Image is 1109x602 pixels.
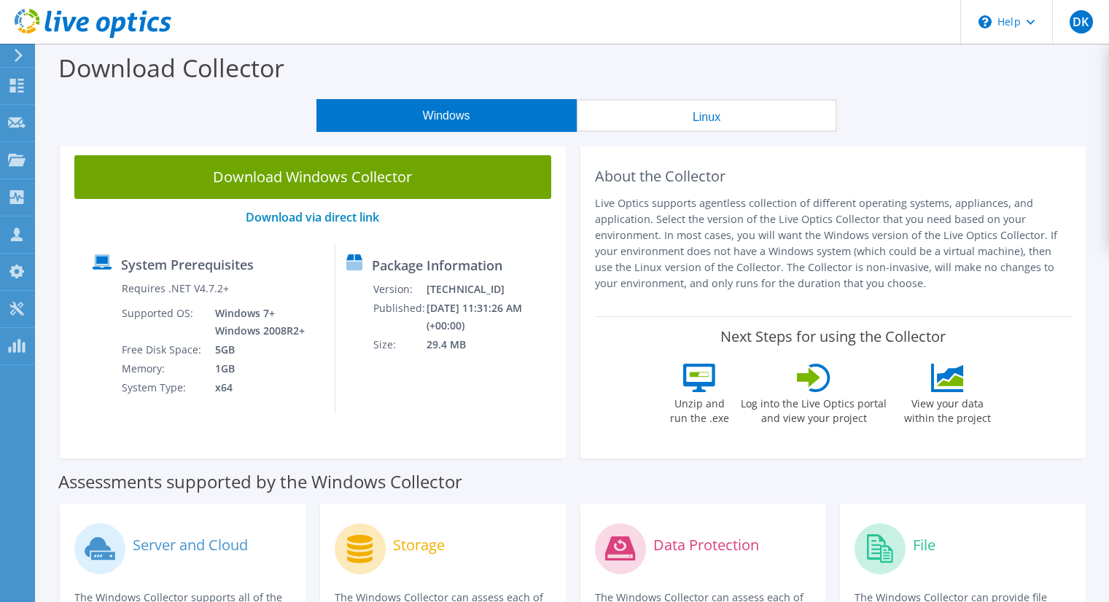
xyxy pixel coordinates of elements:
td: Version: [373,280,426,299]
label: Log into the Live Optics portal and view your project [740,392,887,426]
button: Windows [316,99,577,132]
h2: About the Collector [595,168,1072,185]
td: System Type: [121,378,204,397]
label: Requires .NET V4.7.2+ [122,281,229,296]
label: Unzip and run the .exe [666,392,733,426]
a: Download Windows Collector [74,155,551,199]
label: Assessments supported by the Windows Collector [58,474,462,489]
a: Download via direct link [246,209,379,225]
label: Next Steps for using the Collector [720,328,946,345]
td: [TECHNICAL_ID] [426,280,559,299]
td: Supported OS: [121,304,204,340]
label: View your data within the project [895,392,1000,426]
td: Windows 7+ Windows 2008R2+ [204,304,308,340]
label: File [913,538,935,552]
td: 5GB [204,340,308,359]
td: Free Disk Space: [121,340,204,359]
label: Storage [393,538,445,552]
td: 1GB [204,359,308,378]
td: Published: [373,299,426,335]
svg: \n [978,15,992,28]
label: Download Collector [58,51,284,85]
td: Memory: [121,359,204,378]
span: DK [1070,10,1093,34]
td: x64 [204,378,308,397]
label: System Prerequisites [121,257,254,272]
label: Package Information [372,258,502,273]
td: Size: [373,335,426,354]
label: Server and Cloud [133,538,248,552]
button: Linux [577,99,837,132]
p: Live Optics supports agentless collection of different operating systems, appliances, and applica... [595,195,1072,292]
td: 29.4 MB [426,335,559,354]
td: [DATE] 11:31:26 AM (+00:00) [426,299,559,335]
label: Data Protection [653,538,759,552]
